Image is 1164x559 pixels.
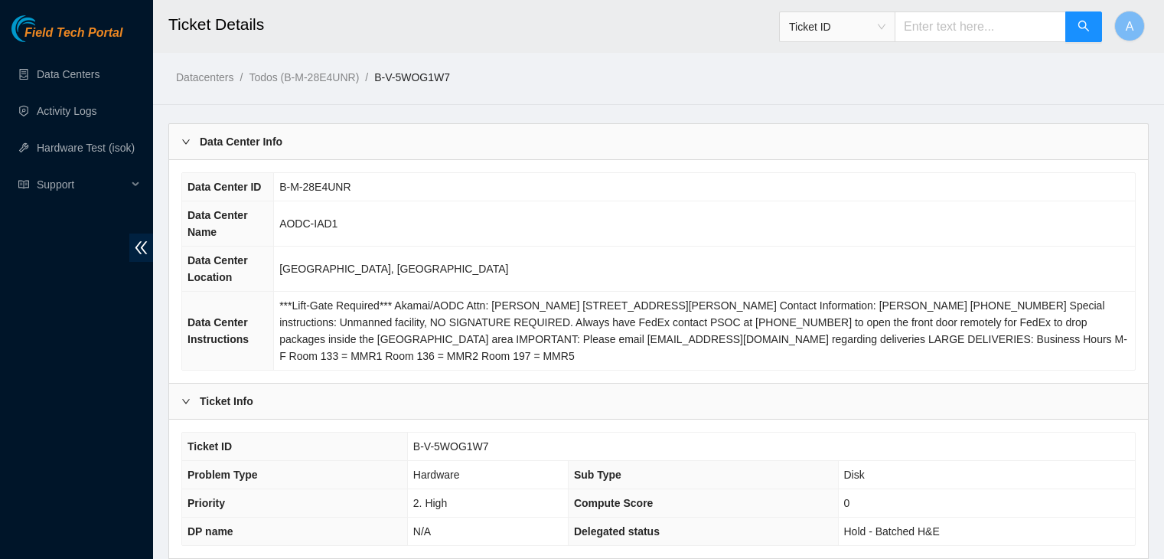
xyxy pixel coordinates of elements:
[169,124,1148,159] div: Data Center Info
[844,497,850,509] span: 0
[279,217,337,230] span: AODC-IAD1
[574,469,621,481] span: Sub Type
[37,105,97,117] a: Activity Logs
[187,497,225,509] span: Priority
[187,316,249,345] span: Data Center Instructions
[18,179,29,190] span: read
[413,525,431,538] span: N/A
[187,209,248,238] span: Data Center Name
[37,142,135,154] a: Hardware Test (isok)
[129,234,153,262] span: double-left
[187,440,232,453] span: Ticket ID
[279,263,508,275] span: [GEOGRAPHIC_DATA], [GEOGRAPHIC_DATA]
[279,299,1127,362] span: ***Lift-Gate Required*** Akamai/AODC Attn: [PERSON_NAME] [STREET_ADDRESS][PERSON_NAME] Contact In...
[789,15,885,38] span: Ticket ID
[11,15,77,42] img: Akamai Technologies
[187,525,233,538] span: DP name
[24,26,122,41] span: Field Tech Portal
[1114,11,1145,41] button: A
[181,137,191,146] span: right
[1078,20,1090,34] span: search
[413,497,447,509] span: 2. High
[249,71,359,83] a: Todos (B-M-28E4UNR)
[574,525,660,538] span: Delegated status
[844,525,940,538] span: Hold - Batched H&E
[187,254,248,283] span: Data Center Location
[240,71,243,83] span: /
[1126,17,1134,36] span: A
[365,71,368,83] span: /
[844,469,865,481] span: Disk
[374,71,450,83] a: B-V-5WOG1W7
[187,469,258,481] span: Problem Type
[279,181,351,193] span: B-M-28E4UNR
[169,384,1148,419] div: Ticket Info
[181,397,191,406] span: right
[1065,11,1102,42] button: search
[574,497,653,509] span: Compute Score
[413,440,489,453] span: B-V-5WOG1W7
[37,169,127,200] span: Support
[37,68,99,80] a: Data Centers
[413,469,460,481] span: Hardware
[176,71,233,83] a: Datacenters
[200,133,282,150] b: Data Center Info
[187,181,261,193] span: Data Center ID
[895,11,1066,42] input: Enter text here...
[11,28,122,47] a: Akamai TechnologiesField Tech Portal
[200,393,253,410] b: Ticket Info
